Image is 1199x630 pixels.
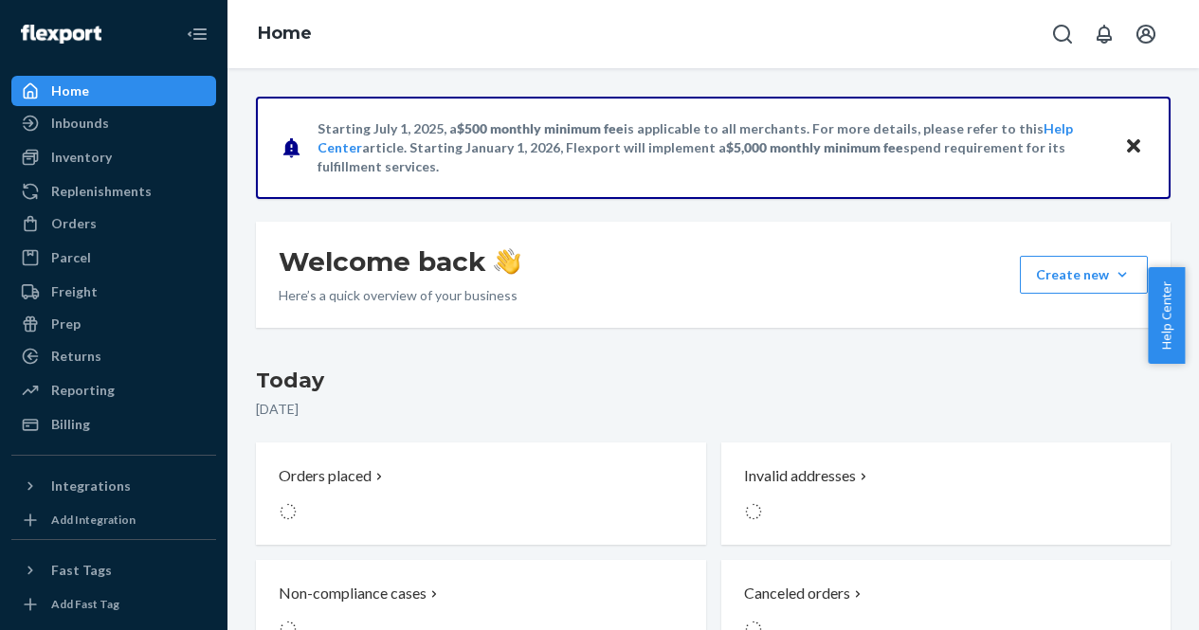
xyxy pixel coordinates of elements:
a: Prep [11,309,216,339]
a: Returns [11,341,216,371]
p: Orders placed [279,465,372,487]
a: Parcel [11,243,216,273]
p: [DATE] [256,400,1171,419]
div: Parcel [51,248,91,267]
button: Fast Tags [11,555,216,585]
button: Open account menu [1127,15,1165,53]
button: Orders placed [256,442,706,545]
button: Help Center [1148,267,1185,364]
div: Reporting [51,381,115,400]
a: Replenishments [11,176,216,207]
div: Add Integration [51,512,136,528]
button: Create new [1020,256,1148,294]
button: Open notifications [1085,15,1123,53]
p: Non-compliance cases [279,583,427,604]
div: Freight [51,282,98,301]
button: Close Navigation [178,15,216,53]
div: Prep [51,315,81,333]
p: Canceled orders [744,583,850,604]
span: $5,000 monthly minimum fee [726,139,903,155]
span: $500 monthly minimum fee [457,120,624,136]
a: Add Integration [11,509,216,531]
a: Add Fast Tag [11,593,216,616]
h1: Welcome back [279,244,520,279]
a: Inbounds [11,108,216,138]
div: Returns [51,347,101,366]
a: Freight [11,277,216,307]
button: Integrations [11,471,216,501]
div: Fast Tags [51,561,112,580]
a: Reporting [11,375,216,405]
a: Home [11,76,216,106]
button: Close [1121,134,1146,161]
p: Starting July 1, 2025, a is applicable to all merchants. For more details, please refer to this a... [318,119,1106,176]
ol: breadcrumbs [243,7,327,62]
h3: Today [256,366,1171,396]
a: Orders [11,208,216,239]
a: Home [258,23,312,44]
div: Home [51,81,89,100]
div: Add Fast Tag [51,596,119,612]
p: Invalid addresses [744,465,856,487]
div: Integrations [51,477,131,495]
div: Orders [51,214,97,233]
div: Billing [51,415,90,434]
div: Replenishments [51,182,152,201]
a: Inventory [11,142,216,172]
a: Billing [11,409,216,440]
button: Open Search Box [1044,15,1081,53]
img: hand-wave emoji [494,248,520,275]
img: Flexport logo [21,25,101,44]
p: Here’s a quick overview of your business [279,286,520,305]
button: Invalid addresses [721,442,1172,545]
div: Inventory [51,148,112,167]
div: Inbounds [51,114,109,133]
